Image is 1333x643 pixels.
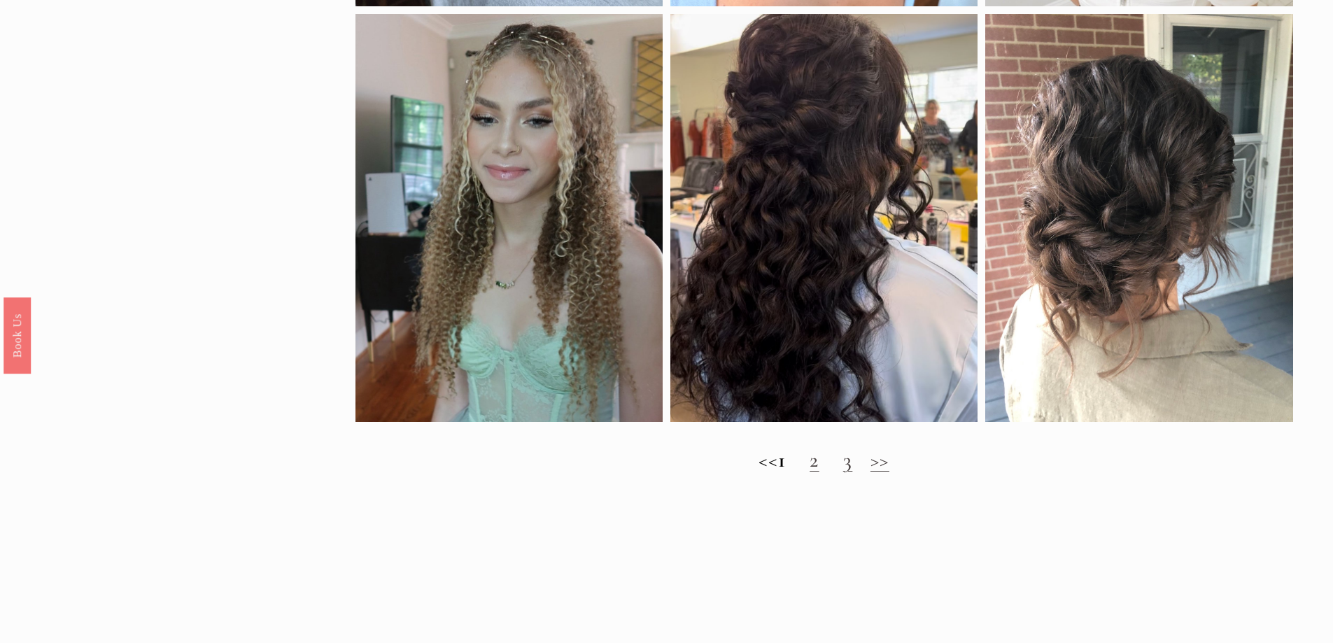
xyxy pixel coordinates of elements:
[778,447,787,473] strong: 1
[355,448,1293,473] h2: <<
[810,447,819,473] a: 2
[3,297,31,373] a: Book Us
[870,447,889,473] a: >>
[843,447,853,473] a: 3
